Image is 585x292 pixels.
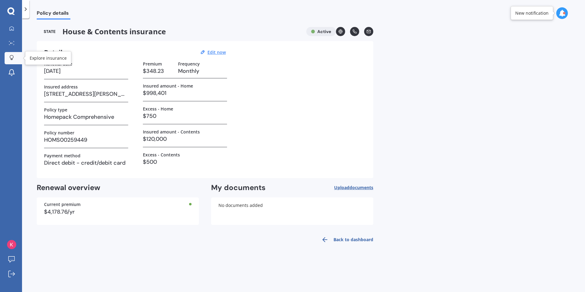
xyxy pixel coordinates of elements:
[143,129,200,134] label: Insured amount - Contents
[143,134,227,144] h3: $120,000
[44,107,67,112] label: Policy type
[143,157,227,167] h3: $500
[37,27,301,36] span: House & Contents insurance
[206,50,228,55] button: Edit now
[211,183,266,193] h2: My documents
[143,152,180,157] label: Excess - Contents
[44,112,128,122] h3: Homepack Comprehensive
[44,135,128,144] h3: HOMS00259449
[211,197,373,225] div: No documents added
[143,106,173,111] label: Excess - Home
[37,183,199,193] h2: Renewal overview
[143,83,193,88] label: Insured amount - Home
[178,61,200,66] label: Frequency
[37,27,62,36] img: State-text-1.webp
[44,202,192,207] div: Current premium
[334,183,373,193] button: Uploaddocuments
[334,185,373,190] span: Upload
[44,153,80,158] label: Payment method
[44,48,65,56] h3: Details
[515,10,549,16] div: New notification
[318,232,373,247] a: Back to dashboard
[7,240,16,249] img: ACg8ocJjBdN8-VivRHBRU2sgidWMHqcWcUMoAMkyEs-i9V7rO0amGg=s96-c
[207,49,226,55] u: Edit now
[44,89,128,99] h3: [STREET_ADDRESS][PERSON_NAME]
[30,55,67,61] div: Explore insurance
[349,185,373,190] span: documents
[44,66,128,76] h3: [DATE]
[178,66,227,76] h3: Monthly
[143,111,227,121] h3: $750
[143,61,162,66] label: Premium
[44,130,74,135] label: Policy number
[44,158,128,167] h3: Direct debit - credit/debit card
[44,84,78,89] label: Insured address
[37,10,70,18] span: Policy details
[44,209,192,215] div: $4,178.76/yr
[143,88,227,98] h3: $998,401
[143,66,173,76] h3: $348.23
